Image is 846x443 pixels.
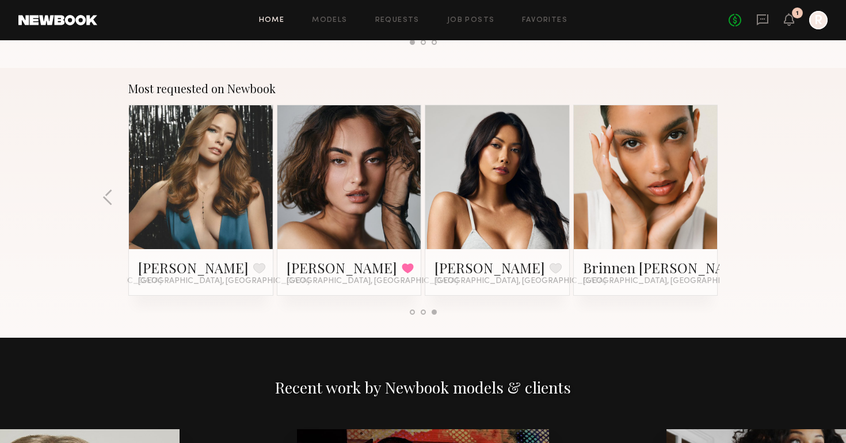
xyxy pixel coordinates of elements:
[138,277,310,286] span: [GEOGRAPHIC_DATA], [GEOGRAPHIC_DATA]
[583,258,749,277] a: Brinnen [PERSON_NAME]
[435,277,606,286] span: [GEOGRAPHIC_DATA], [GEOGRAPHIC_DATA]
[287,277,458,286] span: [GEOGRAPHIC_DATA], [GEOGRAPHIC_DATA]
[522,17,567,24] a: Favorites
[375,17,420,24] a: Requests
[583,277,754,286] span: [GEOGRAPHIC_DATA], [GEOGRAPHIC_DATA]
[435,258,545,277] a: [PERSON_NAME]
[128,82,718,96] div: Most requested on Newbook
[259,17,285,24] a: Home
[138,258,249,277] a: [PERSON_NAME]
[809,11,828,29] a: R
[796,10,799,17] div: 1
[312,17,347,24] a: Models
[287,258,397,277] a: [PERSON_NAME]
[447,17,495,24] a: Job Posts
